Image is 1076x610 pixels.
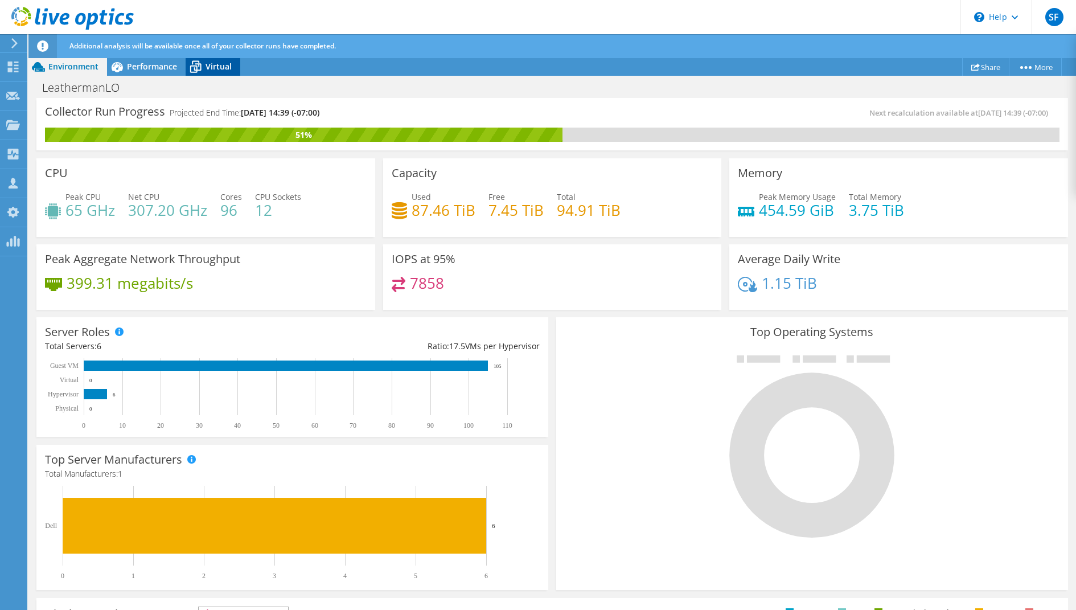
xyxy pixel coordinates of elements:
[45,167,68,179] h3: CPU
[410,277,444,289] h4: 7858
[65,204,115,216] h4: 65 GHz
[45,522,57,530] text: Dell
[849,191,901,202] span: Total Memory
[241,107,319,118] span: [DATE] 14:39 (-07:00)
[484,572,488,580] text: 6
[132,572,135,580] text: 1
[97,341,101,351] span: 6
[60,376,79,384] text: Virtual
[255,191,301,202] span: CPU Sockets
[759,191,836,202] span: Peak Memory Usage
[502,421,512,429] text: 110
[350,421,356,429] text: 70
[738,167,782,179] h3: Memory
[118,468,122,479] span: 1
[206,61,232,72] span: Virtual
[220,204,242,216] h4: 96
[762,277,817,289] h4: 1.15 TiB
[67,277,193,289] h4: 399.31 megabits/s
[849,204,904,216] h4: 3.75 TiB
[565,326,1059,338] h3: Top Operating Systems
[494,363,502,369] text: 105
[234,421,241,429] text: 40
[45,326,110,338] h3: Server Roles
[962,58,1009,76] a: Share
[45,340,292,353] div: Total Servers:
[113,392,116,398] text: 6
[974,12,984,22] svg: \n
[388,421,395,429] text: 80
[978,108,1048,118] span: [DATE] 14:39 (-07:00)
[557,191,576,202] span: Total
[557,204,621,216] h4: 94.91 TiB
[45,468,540,480] h4: Total Manufacturers:
[463,421,474,429] text: 100
[449,341,465,351] span: 17.5
[127,61,177,72] span: Performance
[220,191,242,202] span: Cores
[82,421,85,429] text: 0
[50,362,79,370] text: Guest VM
[89,406,92,412] text: 0
[488,191,505,202] span: Free
[1045,8,1063,26] span: SF
[414,572,417,580] text: 5
[37,81,137,94] h1: LeathermanLO
[196,421,203,429] text: 30
[311,421,318,429] text: 60
[128,204,207,216] h4: 307.20 GHz
[343,572,347,580] text: 4
[273,421,280,429] text: 50
[412,191,431,202] span: Used
[48,390,79,398] text: Hypervisor
[255,204,301,216] h4: 12
[759,204,836,216] h4: 454.59 GiB
[427,421,434,429] text: 90
[412,204,475,216] h4: 87.46 TiB
[488,204,544,216] h4: 7.45 TiB
[45,253,240,265] h3: Peak Aggregate Network Throughput
[492,522,495,529] text: 6
[89,378,92,383] text: 0
[738,253,840,265] h3: Average Daily Write
[61,572,64,580] text: 0
[128,191,159,202] span: Net CPU
[157,421,164,429] text: 20
[1009,58,1062,76] a: More
[869,108,1054,118] span: Next recalculation available at
[392,253,455,265] h3: IOPS at 95%
[55,404,79,412] text: Physical
[119,421,126,429] text: 10
[65,191,101,202] span: Peak CPU
[69,41,336,51] span: Additional analysis will be available once all of your collector runs have completed.
[273,572,276,580] text: 3
[45,453,182,466] h3: Top Server Manufacturers
[292,340,539,353] div: Ratio: VMs per Hypervisor
[45,129,562,141] div: 51%
[48,61,98,72] span: Environment
[170,107,319,119] h4: Projected End Time:
[392,167,437,179] h3: Capacity
[202,572,206,580] text: 2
